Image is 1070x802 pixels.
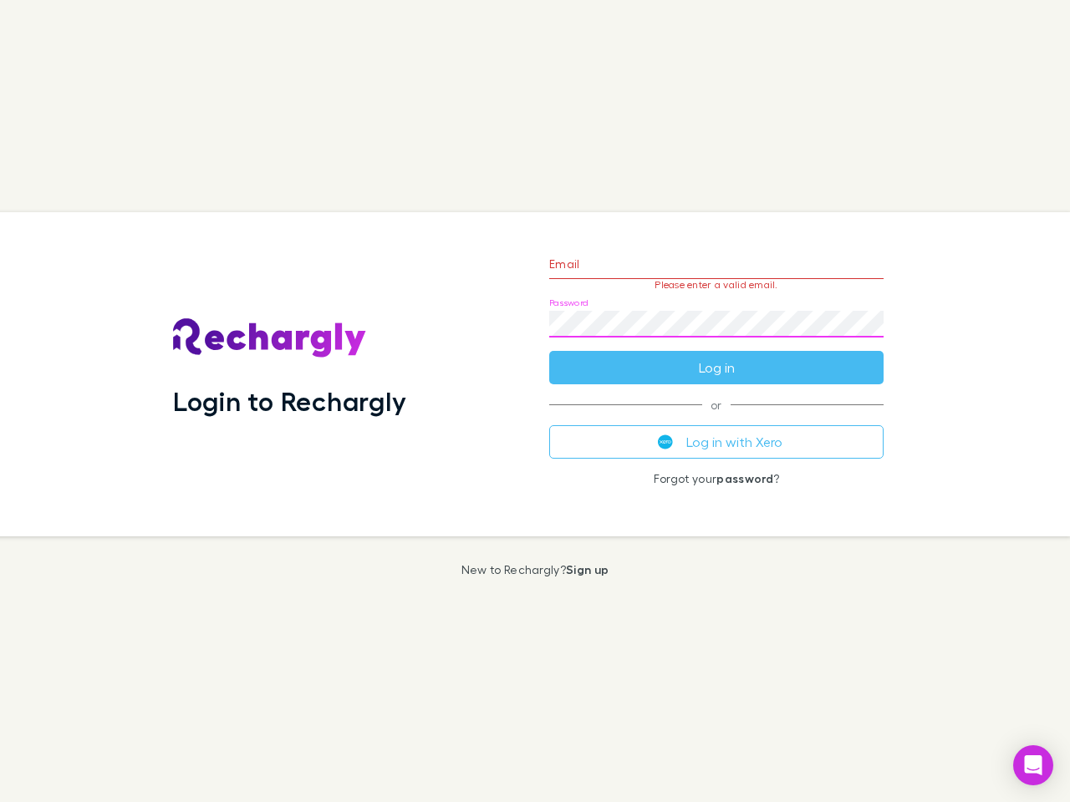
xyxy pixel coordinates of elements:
[549,297,588,309] label: Password
[549,472,884,485] p: Forgot your ?
[549,351,884,384] button: Log in
[549,425,884,459] button: Log in with Xero
[566,562,609,576] a: Sign up
[658,434,673,449] img: Xero's logo
[173,385,406,417] h1: Login to Rechargly
[461,563,609,576] p: New to Rechargly?
[716,471,773,485] a: password
[1013,745,1053,785] div: Open Intercom Messenger
[549,279,884,291] p: Please enter a valid email.
[173,318,367,358] img: Rechargly's Logo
